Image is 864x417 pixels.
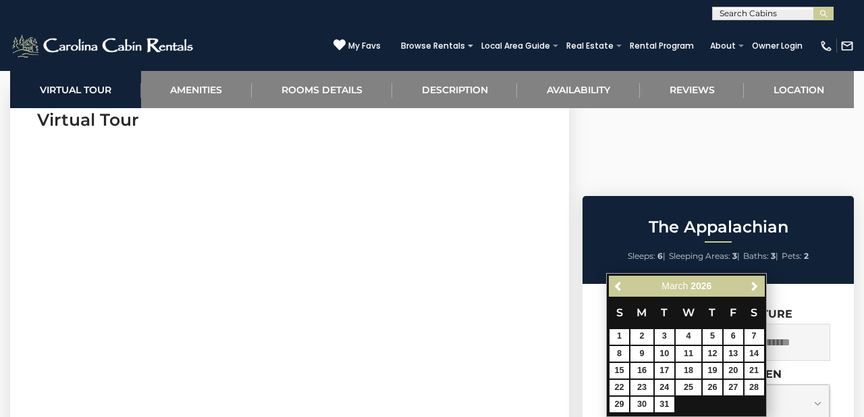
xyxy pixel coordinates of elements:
a: 6 [724,329,743,345]
a: 7 [745,329,764,345]
a: 8 [610,346,629,362]
a: Reviews [640,71,745,108]
a: 13 [724,346,743,362]
a: 26 [703,380,722,395]
span: Sleeping Areas: [669,251,730,261]
a: 31 [655,397,674,412]
a: 12 [703,346,722,362]
span: Sunday [616,306,623,319]
span: My Favs [348,40,381,52]
h3: Virtual Tour [37,108,542,132]
a: 29 [610,397,629,412]
li: | [628,247,666,265]
img: phone-regular-white.png [819,39,833,53]
a: Local Area Guide [475,36,557,55]
a: About [703,36,742,55]
strong: 6 [657,251,663,261]
a: 25 [676,380,701,395]
a: 22 [610,380,629,395]
a: Virtual Tour [10,71,141,108]
a: Rooms Details [252,71,392,108]
a: 11 [676,346,701,362]
a: 2 [630,329,653,345]
h2: The Appalachian [586,218,850,236]
li: | [743,247,778,265]
span: Monday [637,306,647,319]
li: | [669,247,740,265]
a: 3 [655,329,674,345]
a: 23 [630,380,653,395]
a: Real Estate [560,36,620,55]
a: My Favs [333,39,381,53]
span: Saturday [751,306,757,319]
a: Rental Program [623,36,701,55]
span: Friday [730,306,736,319]
a: 16 [630,363,653,378]
img: White-1-2.png [10,32,197,59]
a: 27 [724,380,743,395]
a: Location [744,71,854,108]
a: 4 [676,329,701,345]
a: 19 [703,363,722,378]
a: 5 [703,329,722,345]
span: Pets: [782,251,802,261]
span: Wednesday [682,306,695,319]
span: Previous [614,280,624,291]
a: 21 [745,363,764,378]
span: Next [749,280,760,291]
a: Browse Rentals [394,36,472,55]
span: 2026 [691,280,711,291]
a: 30 [630,397,653,412]
a: 15 [610,363,629,378]
strong: 3 [732,251,737,261]
a: Availability [517,71,640,108]
a: 9 [630,346,653,362]
a: 28 [745,380,764,395]
a: Next [746,278,763,295]
a: 17 [655,363,674,378]
a: 10 [655,346,674,362]
span: Baths: [743,251,769,261]
strong: 2 [804,251,809,261]
a: Owner Login [745,36,809,55]
a: Description [392,71,518,108]
span: Thursday [709,306,715,319]
strong: 3 [771,251,776,261]
span: Sleeps: [628,251,655,261]
span: Tuesday [661,306,668,319]
a: 20 [724,363,743,378]
a: 14 [745,346,764,362]
a: Amenities [141,71,252,108]
span: March [661,280,688,291]
a: 18 [676,363,701,378]
a: Previous [610,278,627,295]
a: 24 [655,380,674,395]
img: mail-regular-white.png [840,39,854,53]
a: 1 [610,329,629,345]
